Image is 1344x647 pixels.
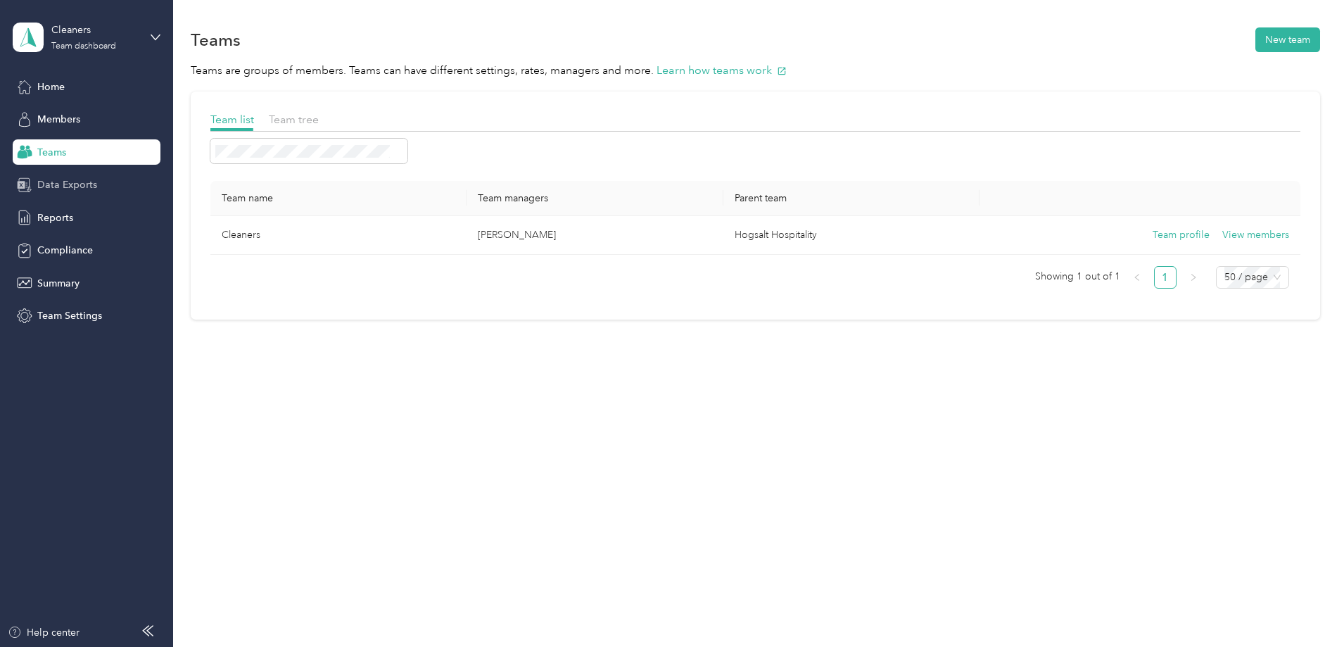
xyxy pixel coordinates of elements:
[210,216,467,255] td: Cleaners
[1035,266,1120,287] span: Showing 1 out of 1
[210,113,254,126] span: Team list
[51,23,139,37] div: Cleaners
[1182,266,1205,289] li: Next Page
[657,62,787,80] button: Learn how teams work
[51,42,116,51] div: Team dashboard
[210,181,467,216] th: Team name
[1216,266,1289,289] div: Page Size
[478,227,711,243] p: [PERSON_NAME]
[1153,227,1210,243] button: Team profile
[37,308,102,323] span: Team Settings
[1126,266,1148,289] button: left
[1224,267,1281,288] span: 50 / page
[1154,266,1177,289] li: 1
[191,32,241,47] h1: Teams
[1189,273,1198,282] span: right
[1133,273,1141,282] span: left
[269,113,319,126] span: Team tree
[467,181,723,216] th: Team managers
[37,145,66,160] span: Teams
[37,276,80,291] span: Summary
[1126,266,1148,289] li: Previous Page
[37,112,80,127] span: Members
[37,177,97,192] span: Data Exports
[1155,267,1176,288] a: 1
[1265,568,1344,647] iframe: Everlance-gr Chat Button Frame
[37,243,93,258] span: Compliance
[1182,266,1205,289] button: right
[1222,227,1289,243] button: View members
[37,80,65,94] span: Home
[8,625,80,640] button: Help center
[723,216,980,255] td: Hogsalt Hospitality
[1255,27,1320,52] button: New team
[191,62,1320,80] p: Teams are groups of members. Teams can have different settings, rates, managers and more.
[723,181,980,216] th: Parent team
[37,211,73,225] span: Reports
